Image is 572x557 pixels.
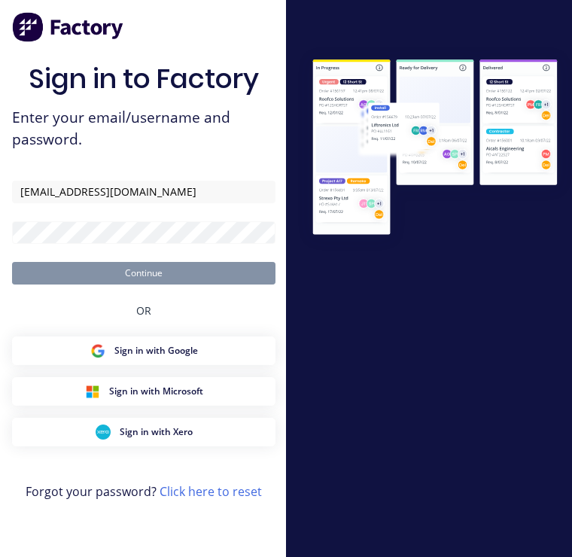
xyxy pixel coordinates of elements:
[96,425,111,440] img: Xero Sign in
[109,385,203,398] span: Sign in with Microsoft
[298,46,572,251] img: Sign in
[12,181,275,203] input: Email/Username
[160,483,262,500] a: Click here to reset
[29,62,259,95] h1: Sign in to Factory
[114,344,198,358] span: Sign in with Google
[136,285,151,336] div: OR
[12,12,125,42] img: Factory
[120,425,193,439] span: Sign in with Xero
[12,377,275,406] button: Microsoft Sign inSign in with Microsoft
[12,262,275,285] button: Continue
[90,343,105,358] img: Google Sign in
[12,336,275,365] button: Google Sign inSign in with Google
[26,482,262,501] span: Forgot your password?
[12,418,275,446] button: Xero Sign inSign in with Xero
[12,107,275,151] span: Enter your email/username and password.
[85,384,100,399] img: Microsoft Sign in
